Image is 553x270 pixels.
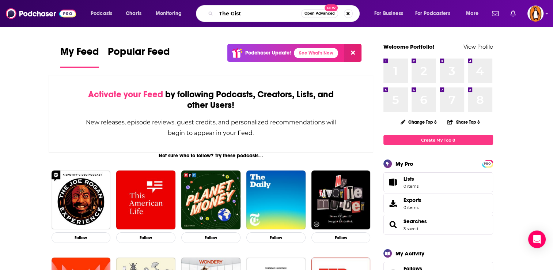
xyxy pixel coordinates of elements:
a: Charts [121,8,146,19]
a: Searches [404,218,427,225]
button: open menu [86,8,122,19]
a: Welcome Portfolio! [383,43,435,50]
span: Logged in as penguin_portfolio [527,5,543,22]
button: Follow [52,232,111,243]
span: Lists [386,177,401,187]
button: Follow [311,232,371,243]
button: Follow [181,232,240,243]
p: Podchaser Update! [245,50,291,56]
span: Open Advanced [304,12,335,15]
img: This American Life [116,170,175,230]
span: Searches [383,215,493,235]
img: The Daily [246,170,306,230]
a: Create My Top 8 [383,135,493,145]
span: 0 items [404,205,421,210]
div: Not sure who to follow? Try these podcasts... [49,153,374,159]
a: Searches [386,220,401,230]
span: More [466,8,478,19]
span: Exports [404,197,421,203]
button: open menu [369,8,412,19]
img: Podchaser - Follow, Share and Rate Podcasts [6,7,76,20]
button: Change Top 8 [396,117,442,127]
button: open menu [410,8,461,19]
button: Share Top 8 [447,115,480,129]
a: See What's New [294,48,338,58]
a: PRO [483,161,492,166]
div: Search podcasts, credits, & more... [203,5,367,22]
img: Planet Money [181,170,240,230]
div: My Pro [395,160,413,167]
button: Follow [246,232,306,243]
button: Follow [116,232,175,243]
span: Activate your Feed [88,89,163,100]
a: Exports [383,194,493,213]
span: Charts [126,8,141,19]
div: My Activity [395,250,424,257]
div: by following Podcasts, Creators, Lists, and other Users! [86,89,337,110]
span: For Business [374,8,403,19]
img: My Favorite Murder with Karen Kilgariff and Georgia Hardstark [311,170,371,230]
span: Popular Feed [108,45,170,62]
input: Search podcasts, credits, & more... [216,8,301,19]
a: 3 saved [404,226,418,231]
span: For Podcasters [415,8,450,19]
span: New [325,4,338,11]
a: View Profile [463,43,493,50]
span: Lists [404,176,414,182]
div: New releases, episode reviews, guest credits, and personalized recommendations will begin to appe... [86,117,337,138]
button: Open AdvancedNew [301,9,338,18]
div: Open Intercom Messenger [528,230,546,248]
span: Podcasts [91,8,112,19]
button: open menu [461,8,488,19]
a: Show notifications dropdown [507,7,519,20]
a: Lists [383,172,493,192]
span: Exports [386,198,401,209]
span: Lists [404,176,418,182]
button: Show profile menu [527,5,543,22]
span: Monitoring [156,8,182,19]
a: My Feed [60,45,99,68]
button: open menu [151,8,191,19]
img: User Profile [527,5,543,22]
a: Show notifications dropdown [489,7,501,20]
span: My Feed [60,45,99,62]
img: The Joe Rogan Experience [52,170,111,230]
a: Popular Feed [108,45,170,68]
span: 0 items [404,184,418,189]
